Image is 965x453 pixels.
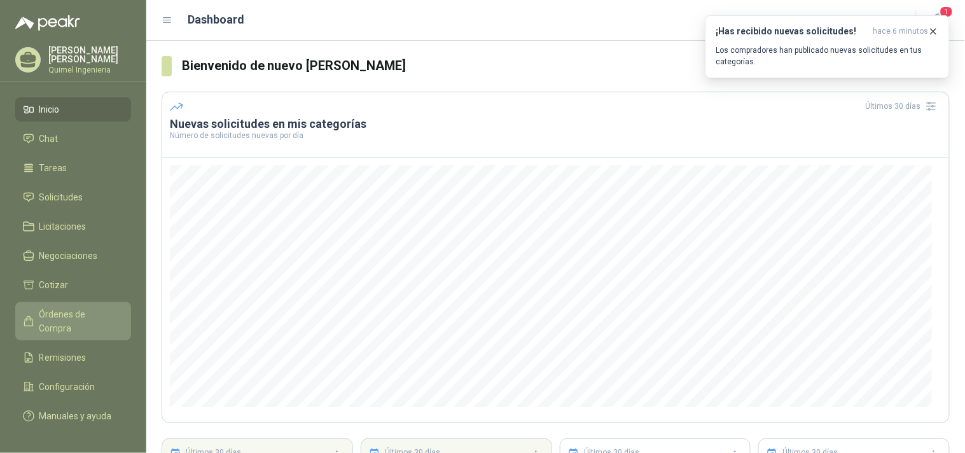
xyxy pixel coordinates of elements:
button: ¡Has recibido nuevas solicitudes!hace 6 minutos Los compradores han publicado nuevas solicitudes ... [705,15,950,78]
span: Cotizar [39,278,69,292]
a: Tareas [15,156,131,180]
h3: Bienvenido de nuevo [PERSON_NAME] [182,56,950,76]
a: Órdenes de Compra [15,302,131,340]
a: Configuración [15,375,131,399]
a: Solicitudes [15,185,131,209]
a: Negociaciones [15,244,131,268]
a: Chat [15,127,131,151]
button: 1 [927,9,950,32]
span: Inicio [39,102,60,116]
p: Número de solicitudes nuevas por día [170,132,941,139]
span: hace 6 minutos [873,26,929,37]
h3: Nuevas solicitudes en mis categorías [170,116,941,132]
span: 1 [940,6,954,18]
span: Solicitudes [39,190,83,204]
h3: ¡Has recibido nuevas solicitudes! [716,26,868,37]
span: Negociaciones [39,249,98,263]
span: Tareas [39,161,67,175]
span: Licitaciones [39,220,87,233]
h1: Dashboard [188,11,245,29]
span: Chat [39,132,59,146]
p: [PERSON_NAME] [PERSON_NAME] [48,46,131,64]
div: Últimos 30 días [866,96,941,116]
span: Configuración [39,380,95,394]
a: Inicio [15,97,131,122]
span: Remisiones [39,351,87,365]
a: Manuales y ayuda [15,404,131,428]
a: Licitaciones [15,214,131,239]
a: Remisiones [15,345,131,370]
a: Cotizar [15,273,131,297]
span: Órdenes de Compra [39,307,119,335]
span: Manuales y ayuda [39,409,112,423]
p: Quimel Ingenieria [48,66,131,74]
img: Logo peakr [15,15,80,31]
p: Los compradores han publicado nuevas solicitudes en tus categorías. [716,45,939,67]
